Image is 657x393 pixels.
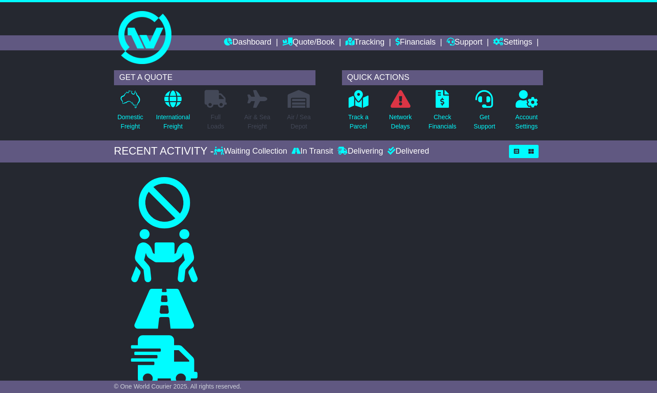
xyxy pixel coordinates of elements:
[205,113,227,131] p: Full Loads
[473,90,496,136] a: GetSupport
[515,113,538,131] p: Account Settings
[428,90,457,136] a: CheckFinancials
[289,147,335,156] div: In Transit
[389,90,412,136] a: NetworkDelays
[474,113,495,131] p: Get Support
[114,70,315,85] div: GET A QUOTE
[114,145,214,158] div: RECENT ACTIVITY -
[114,383,242,390] span: © One World Courier 2025. All rights reserved.
[342,70,543,85] div: QUICK ACTIONS
[385,147,429,156] div: Delivered
[118,113,143,131] p: Domestic Freight
[214,147,289,156] div: Waiting Collection
[117,90,144,136] a: DomesticFreight
[348,113,368,131] p: Track a Parcel
[224,35,271,50] a: Dashboard
[493,35,532,50] a: Settings
[395,35,436,50] a: Financials
[429,113,456,131] p: Check Financials
[515,90,538,136] a: AccountSettings
[389,113,412,131] p: Network Delays
[335,147,385,156] div: Delivering
[287,113,311,131] p: Air / Sea Depot
[447,35,482,50] a: Support
[348,90,369,136] a: Track aParcel
[282,35,334,50] a: Quote/Book
[156,90,190,136] a: InternationalFreight
[156,113,190,131] p: International Freight
[244,113,270,131] p: Air & Sea Freight
[346,35,384,50] a: Tracking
